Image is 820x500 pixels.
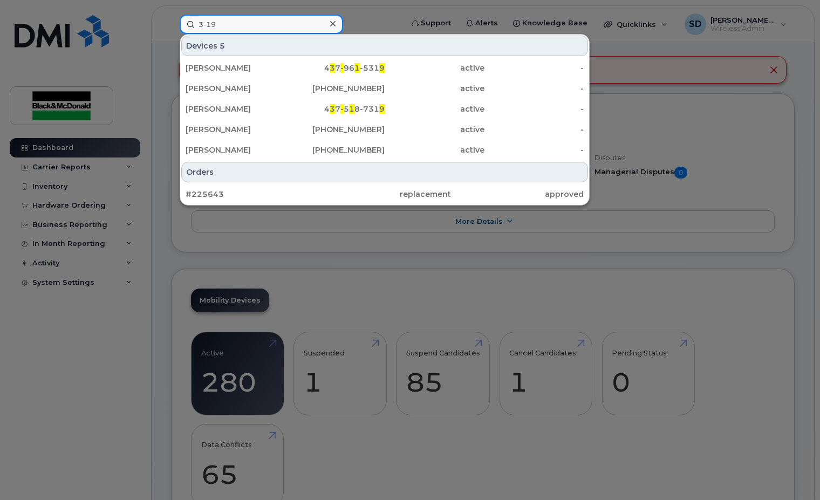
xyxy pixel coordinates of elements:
div: [PERSON_NAME] [186,83,285,94]
div: [PERSON_NAME] [186,145,285,155]
div: 4 7 96 -531 [285,63,385,73]
span: 9 [379,63,385,73]
span: 9 [379,104,385,114]
span: 1 [354,63,360,73]
span: - [340,104,344,114]
div: [PHONE_NUMBER] [285,145,385,155]
div: - [484,124,584,135]
span: 3 [330,63,335,73]
div: [PERSON_NAME] [186,104,285,114]
div: approved [451,189,584,200]
div: - [484,145,584,155]
a: [PERSON_NAME][PHONE_NUMBER]active- [181,79,588,98]
div: Orders [181,162,588,182]
div: active [385,83,484,94]
span: - [340,63,344,73]
span: 1 [349,104,354,114]
div: - [484,63,584,73]
div: - [484,83,584,94]
input: Find something... [180,15,343,34]
div: active [385,124,484,135]
div: Devices [181,36,588,56]
div: [PERSON_NAME] [186,63,285,73]
a: [PERSON_NAME]437-961-5319active- [181,58,588,78]
a: #225643replacementapproved [181,184,588,204]
div: replacement [318,189,451,200]
div: active [385,104,484,114]
a: [PERSON_NAME]437-518-7319active- [181,99,588,119]
div: [PHONE_NUMBER] [285,124,385,135]
div: 4 7 5 8-731 [285,104,385,114]
a: [PERSON_NAME][PHONE_NUMBER]active- [181,140,588,160]
span: 5 [220,40,225,51]
div: active [385,63,484,73]
span: 3 [330,104,335,114]
div: active [385,145,484,155]
div: [PHONE_NUMBER] [285,83,385,94]
div: [PERSON_NAME] [186,124,285,135]
a: [PERSON_NAME][PHONE_NUMBER]active- [181,120,588,139]
div: #225643 [186,189,318,200]
div: - [484,104,584,114]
